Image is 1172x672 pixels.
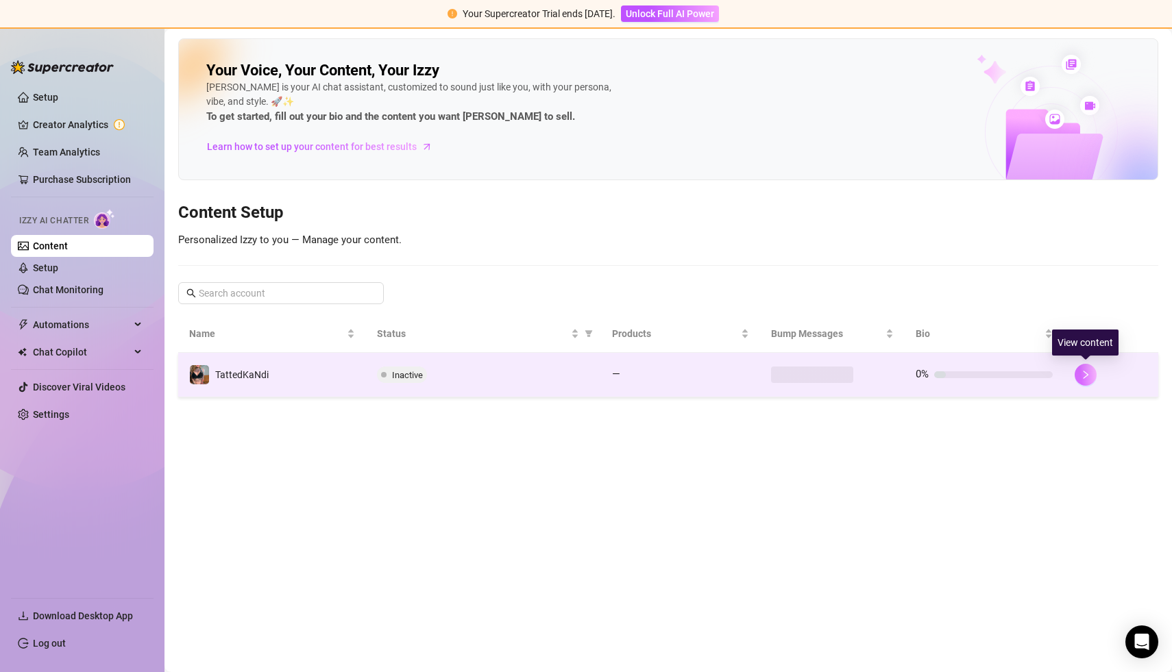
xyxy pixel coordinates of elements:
[206,110,575,123] strong: To get started, fill out your bio and the content you want [PERSON_NAME] to sell.
[601,315,760,353] th: Products
[33,638,66,649] a: Log out
[945,40,1158,179] img: ai-chatter-content-library-cLFOSyPT.png
[1081,370,1090,379] span: right
[19,214,88,227] span: Izzy AI Chatter
[33,341,130,363] span: Chat Copilot
[33,610,133,621] span: Download Desktop App
[916,368,929,380] span: 0%
[199,286,365,301] input: Search account
[33,240,68,251] a: Content
[178,234,402,246] span: Personalized Izzy to you — Manage your content.
[206,136,443,158] a: Learn how to set up your content for best results
[207,139,417,154] span: Learn how to set up your content for best results
[11,60,114,74] img: logo-BBDzfeDw.svg
[621,5,719,22] button: Unlock Full AI Power
[1125,625,1158,658] div: Open Intercom Messenger
[760,315,905,353] th: Bump Messages
[366,315,601,353] th: Status
[178,315,366,353] th: Name
[905,315,1064,353] th: Bio
[392,370,423,380] span: Inactive
[33,314,130,336] span: Automations
[186,288,196,298] span: search
[33,284,103,295] a: Chat Monitoring
[206,61,439,80] h2: Your Voice, Your Content, Your Izzy
[189,326,344,341] span: Name
[18,610,29,621] span: download
[612,368,620,380] span: —
[33,114,143,136] a: Creator Analytics exclamation-circle
[377,326,568,341] span: Status
[178,202,1158,224] h3: Content Setup
[463,8,615,19] span: Your Supercreator Trial ends [DATE].
[585,329,593,338] span: filter
[771,326,883,341] span: Bump Messages
[420,140,434,153] span: arrow-right
[1075,364,1097,386] button: right
[18,319,29,330] span: thunderbolt
[94,209,115,229] img: AI Chatter
[190,365,209,384] img: TattedKaNdi
[18,347,27,357] img: Chat Copilot
[626,8,714,19] span: Unlock Full AI Power
[33,409,69,420] a: Settings
[206,80,618,125] div: [PERSON_NAME] is your AI chat assistant, customized to sound just like you, with your persona, vi...
[33,147,100,158] a: Team Analytics
[33,262,58,273] a: Setup
[33,92,58,103] a: Setup
[612,326,738,341] span: Products
[621,8,719,19] a: Unlock Full AI Power
[1052,329,1119,356] div: View content
[448,9,457,18] span: exclamation-circle
[33,169,143,190] a: Purchase Subscription
[215,369,269,380] span: TattedKaNdi
[33,382,125,393] a: Discover Viral Videos
[582,323,596,344] span: filter
[916,326,1042,341] span: Bio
